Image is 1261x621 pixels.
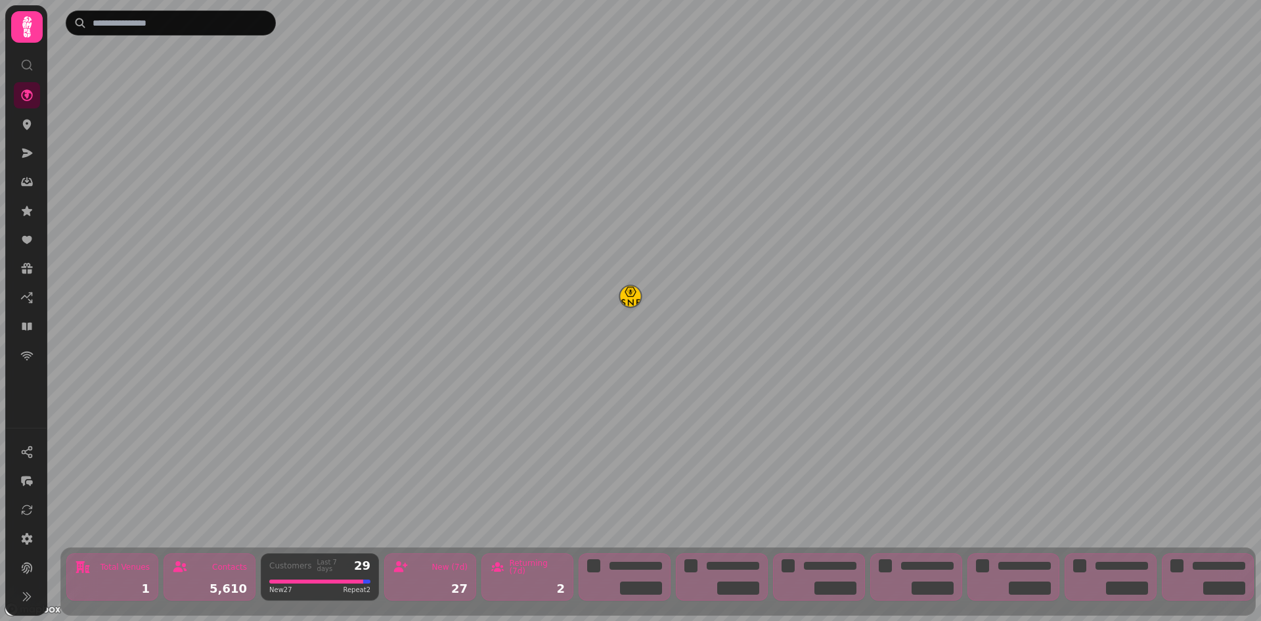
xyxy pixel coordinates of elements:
span: New 27 [269,585,292,595]
div: Last 7 days [317,559,349,572]
div: 27 [393,583,468,595]
span: Repeat 2 [343,585,370,595]
div: 1 [75,583,150,595]
div: Returning (7d) [509,559,565,575]
div: 2 [490,583,565,595]
div: Map marker [620,286,641,311]
a: Mapbox logo [4,602,62,617]
div: 5,610 [172,583,247,595]
div: 29 [354,560,370,572]
div: Customers [269,562,312,570]
div: Contacts [212,563,247,571]
div: New (7d) [431,563,468,571]
div: Total Venues [100,563,150,571]
button: Gosnells [620,286,641,307]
